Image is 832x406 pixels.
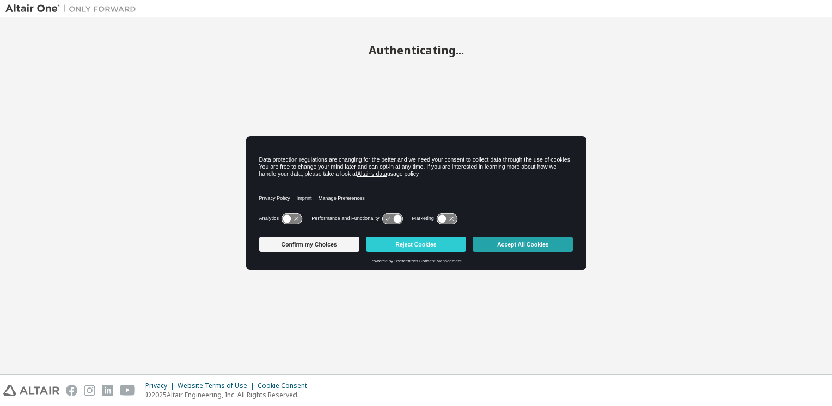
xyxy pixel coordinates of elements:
div: Privacy [145,382,178,390]
img: Altair One [5,3,142,14]
p: © 2025 Altair Engineering, Inc. All Rights Reserved. [145,390,314,399]
img: youtube.svg [120,385,136,396]
img: linkedin.svg [102,385,113,396]
img: instagram.svg [84,385,95,396]
img: altair_logo.svg [3,385,59,396]
div: Website Terms of Use [178,382,258,390]
h2: Authenticating... [5,43,827,57]
img: facebook.svg [66,385,77,396]
div: Cookie Consent [258,382,314,390]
